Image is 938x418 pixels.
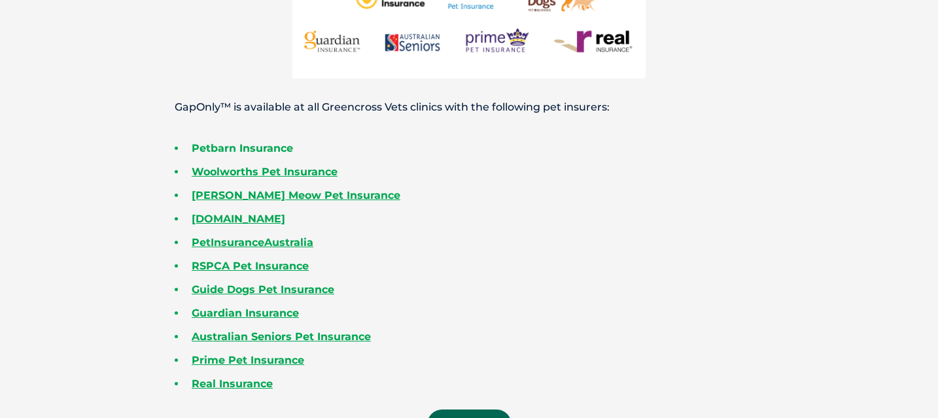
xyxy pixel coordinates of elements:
[192,354,304,366] a: Prime Pet Insurance
[192,260,309,272] a: RSPCA Pet Insurance
[192,377,273,390] a: Real Insurance
[192,165,338,178] a: Woolworths Pet Insurance
[192,142,293,154] a: Petbarn Insurance
[192,307,299,319] a: Guardian Insurance
[192,236,313,249] a: PetInsuranceAustralia
[912,60,926,73] button: Search
[129,96,809,119] p: GapOnly™ is available at all Greencross Vets clinics with the following pet insurers:
[192,213,285,225] a: [DOMAIN_NAME]
[192,189,400,201] a: [PERSON_NAME] Meow Pet Insurance
[192,283,334,296] a: Guide Dogs Pet Insurance
[192,330,371,343] a: Australian Seniors Pet Insurance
